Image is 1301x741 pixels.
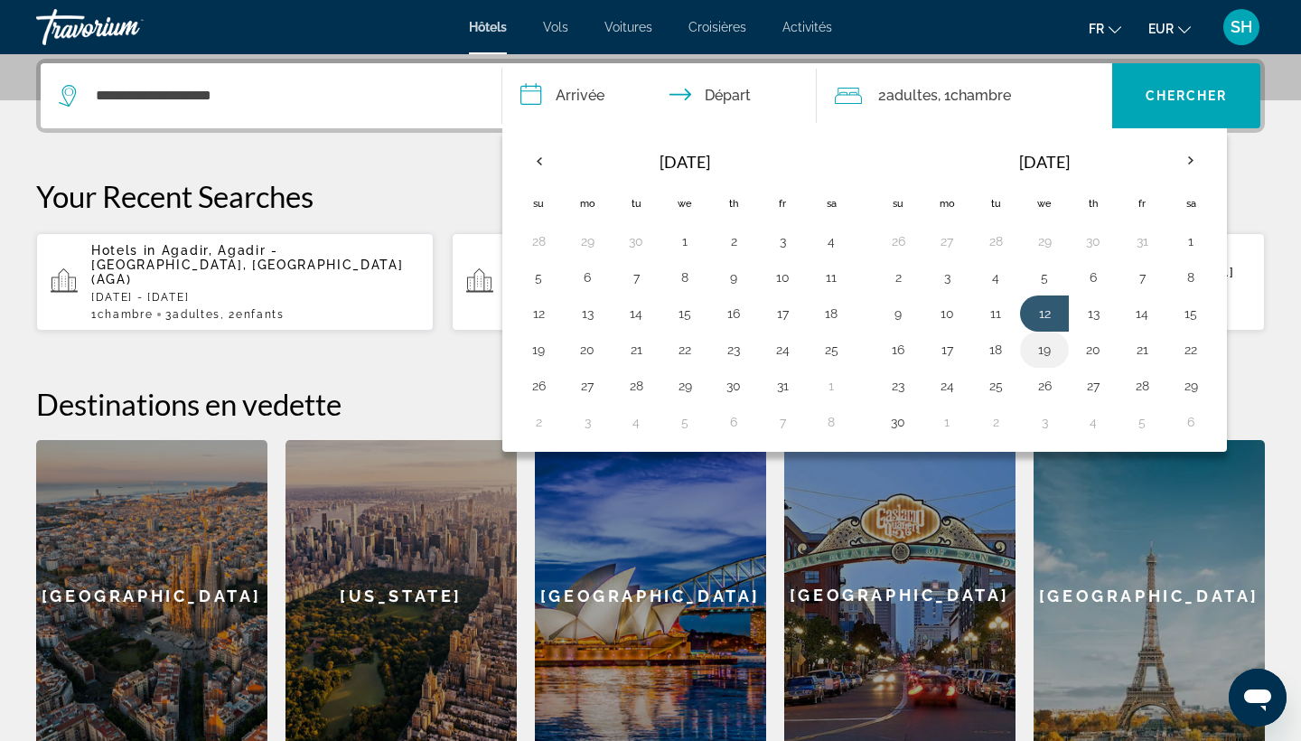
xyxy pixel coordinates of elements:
[768,409,797,435] button: Day 7
[932,373,961,399] button: Day 24
[98,308,154,321] span: Chambre
[817,265,846,290] button: Day 11
[573,409,602,435] button: Day 3
[884,229,913,254] button: Day 26
[719,229,748,254] button: Day 2
[719,409,748,435] button: Day 6
[524,229,553,254] button: Day 28
[91,243,403,286] span: Agadir, Agadir - [GEOGRAPHIC_DATA], [GEOGRAPHIC_DATA] (AGA)
[670,337,699,362] button: Day 22
[1079,229,1108,254] button: Day 30
[670,409,699,435] button: Day 5
[768,337,797,362] button: Day 24
[886,87,938,104] span: Adultes
[514,140,563,182] button: Previous month
[932,265,961,290] button: Day 3
[981,409,1010,435] button: Day 2
[622,229,650,254] button: Day 30
[1176,265,1205,290] button: Day 8
[1030,337,1059,362] button: Day 19
[469,20,507,34] a: Hôtels
[502,63,817,128] button: Check in and out dates
[1030,409,1059,435] button: Day 3
[817,229,846,254] button: Day 4
[524,373,553,399] button: Day 26
[884,337,913,362] button: Day 16
[719,373,748,399] button: Day 30
[1030,373,1059,399] button: Day 26
[768,301,797,326] button: Day 17
[817,337,846,362] button: Day 25
[817,63,1113,128] button: Travelers: 2 adults, 0 children
[622,337,650,362] button: Day 21
[1146,89,1228,103] span: Chercher
[622,265,650,290] button: Day 7
[1176,301,1205,326] button: Day 15
[981,265,1010,290] button: Day 4
[1176,409,1205,435] button: Day 6
[719,337,748,362] button: Day 23
[573,265,602,290] button: Day 6
[768,265,797,290] button: Day 10
[622,409,650,435] button: Day 4
[817,409,846,435] button: Day 8
[1231,18,1252,36] span: SH
[1128,229,1156,254] button: Day 31
[1176,337,1205,362] button: Day 22
[604,20,652,34] span: Voitures
[932,301,961,326] button: Day 10
[670,301,699,326] button: Day 15
[524,337,553,362] button: Day 19
[1218,8,1265,46] button: User Menu
[573,337,602,362] button: Day 20
[670,229,699,254] button: Day 1
[1079,265,1108,290] button: Day 6
[524,409,553,435] button: Day 2
[36,232,434,332] button: Hotels in Agadir, Agadir - [GEOGRAPHIC_DATA], [GEOGRAPHIC_DATA] (AGA)[DATE] - [DATE]1Chambre3Adul...
[573,229,602,254] button: Day 29
[981,373,1010,399] button: Day 25
[543,20,568,34] span: Vols
[1229,669,1287,727] iframe: Bouton de lancement de la fenêtre de messagerie
[1128,337,1156,362] button: Day 21
[220,308,285,321] span: , 2
[573,301,602,326] button: Day 13
[932,409,961,435] button: Day 1
[622,301,650,326] button: Day 14
[452,232,849,332] button: Hotels in Agadir, Agadir - [GEOGRAPHIC_DATA], [GEOGRAPHIC_DATA] (AGA)[DATE] - [DATE]1Chambre3Adul...
[878,83,938,108] span: 2
[932,337,961,362] button: Day 17
[1148,15,1191,42] button: Change currency
[768,229,797,254] button: Day 3
[91,291,419,304] p: [DATE] - [DATE]
[1030,265,1059,290] button: Day 5
[236,308,285,321] span: Enfants
[922,140,1166,183] th: [DATE]
[938,83,1011,108] span: , 1
[1128,409,1156,435] button: Day 5
[688,20,746,34] a: Croisières
[1128,265,1156,290] button: Day 7
[622,373,650,399] button: Day 28
[884,265,913,290] button: Day 2
[1128,373,1156,399] button: Day 28
[719,265,748,290] button: Day 9
[782,20,832,34] a: Activités
[36,178,1265,214] p: Your Recent Searches
[91,308,153,321] span: 1
[1079,337,1108,362] button: Day 20
[41,63,1260,128] div: Search widget
[884,409,913,435] button: Day 30
[1112,63,1260,128] button: Chercher
[524,301,553,326] button: Day 12
[1030,301,1059,326] button: Day 12
[768,373,797,399] button: Day 31
[563,140,807,183] th: [DATE]
[670,373,699,399] button: Day 29
[1176,229,1205,254] button: Day 1
[1148,22,1174,36] span: EUR
[884,301,913,326] button: Day 9
[1089,22,1104,36] span: fr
